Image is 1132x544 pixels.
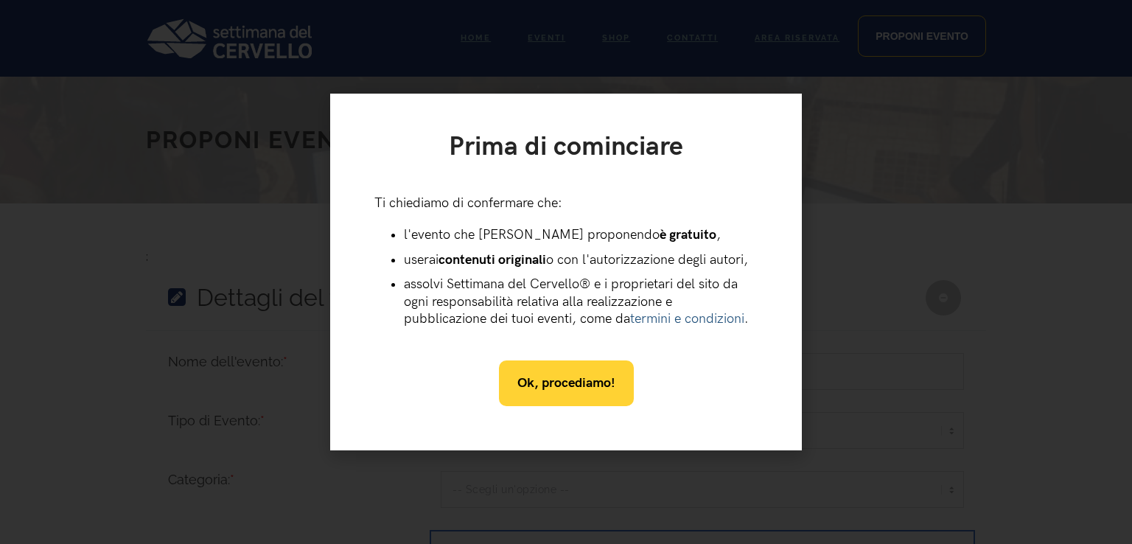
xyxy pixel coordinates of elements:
[404,276,758,327] li: assolvi Settimana del Cervello® e i proprietari del sito da ogni responsabilità relativa alla rea...
[660,227,716,243] b: è gratuito
[374,195,758,212] div: Ti chiediamo di confermare che:
[517,374,615,391] span: Ok, procediamo!
[404,251,758,268] li: userai o con l'autorizzazione degli autori,
[499,360,634,405] a: Ok, procediamo!
[630,311,744,327] a: termini e condizioni
[439,252,546,268] b: contenuti originali
[367,130,765,165] h2: Prima di cominciare
[404,226,758,243] li: l'evento che [PERSON_NAME] proponendo ,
